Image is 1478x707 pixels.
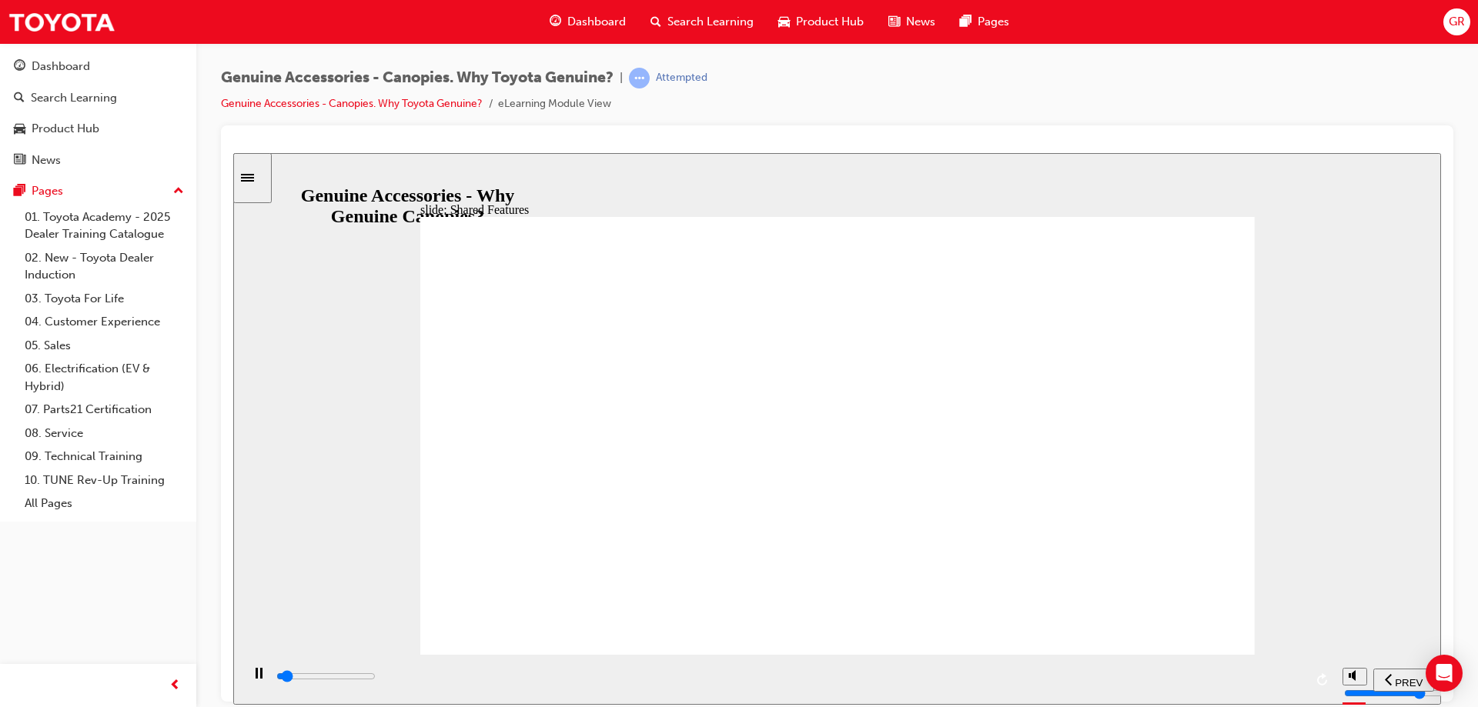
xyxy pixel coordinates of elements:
[14,154,25,168] span: news-icon
[778,12,790,32] span: car-icon
[6,115,190,143] a: Product Hub
[550,12,561,32] span: guage-icon
[620,69,623,87] span: |
[169,676,181,695] span: prev-icon
[6,177,190,205] button: Pages
[14,122,25,136] span: car-icon
[32,152,61,169] div: News
[173,182,184,202] span: up-icon
[221,97,483,110] a: Genuine Accessories - Canopies. Why Toyota Genuine?
[1109,515,1134,532] button: volume
[948,6,1022,38] a: pages-iconPages
[656,71,707,85] div: Attempted
[32,120,99,138] div: Product Hub
[498,95,611,113] li: eLearning Module View
[906,13,935,31] span: News
[14,185,25,198] span: pages-icon
[18,246,190,287] a: 02. New - Toyota Dealer Induction
[6,52,190,81] a: Dashboard
[32,182,63,200] div: Pages
[18,492,190,515] a: All Pages
[537,6,638,38] a: guage-iconDashboard
[876,6,948,38] a: news-iconNews
[796,13,864,31] span: Product Hub
[1140,515,1201,539] button: previous
[8,502,1102,552] div: playback controls
[1426,655,1463,692] div: Open Intercom Messenger
[667,13,754,31] span: Search Learning
[567,13,626,31] span: Dashboard
[221,69,614,87] span: Genuine Accessories - Canopies. Why Toyota Genuine?
[18,422,190,445] a: 08. Service
[31,89,117,107] div: Search Learning
[18,398,190,422] a: 07. Parts21 Certification
[1162,524,1189,535] span: PREV
[638,6,766,38] a: search-iconSearch Learning
[18,469,190,492] a: 10. TUNE Rev-Up Training
[18,205,190,246] a: 01. Toyota Academy - 2025 Dealer Training Catalogue
[8,514,34,540] button: play/pause
[960,12,971,32] span: pages-icon
[1140,502,1201,552] nav: slide navigation
[766,6,876,38] a: car-iconProduct Hub
[43,517,142,529] input: slide progress
[629,68,650,88] span: learningRecordVerb_ATTEMPT-icon
[18,334,190,358] a: 05. Sales
[6,146,190,175] a: News
[6,84,190,112] a: Search Learning
[8,5,115,39] img: Trak
[18,287,190,311] a: 03. Toyota For Life
[1443,8,1470,35] button: GR
[18,357,190,398] a: 06. Electrification (EV & Hybrid)
[14,92,25,105] span: search-icon
[18,310,190,334] a: 04. Customer Experience
[32,58,90,75] div: Dashboard
[1109,502,1132,552] div: misc controls
[18,445,190,469] a: 09. Technical Training
[888,12,900,32] span: news-icon
[14,60,25,74] span: guage-icon
[978,13,1009,31] span: Pages
[1449,13,1465,31] span: GR
[6,49,190,177] button: DashboardSearch LearningProduct HubNews
[1111,534,1210,546] input: volume
[1078,515,1102,539] button: replay
[650,12,661,32] span: search-icon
